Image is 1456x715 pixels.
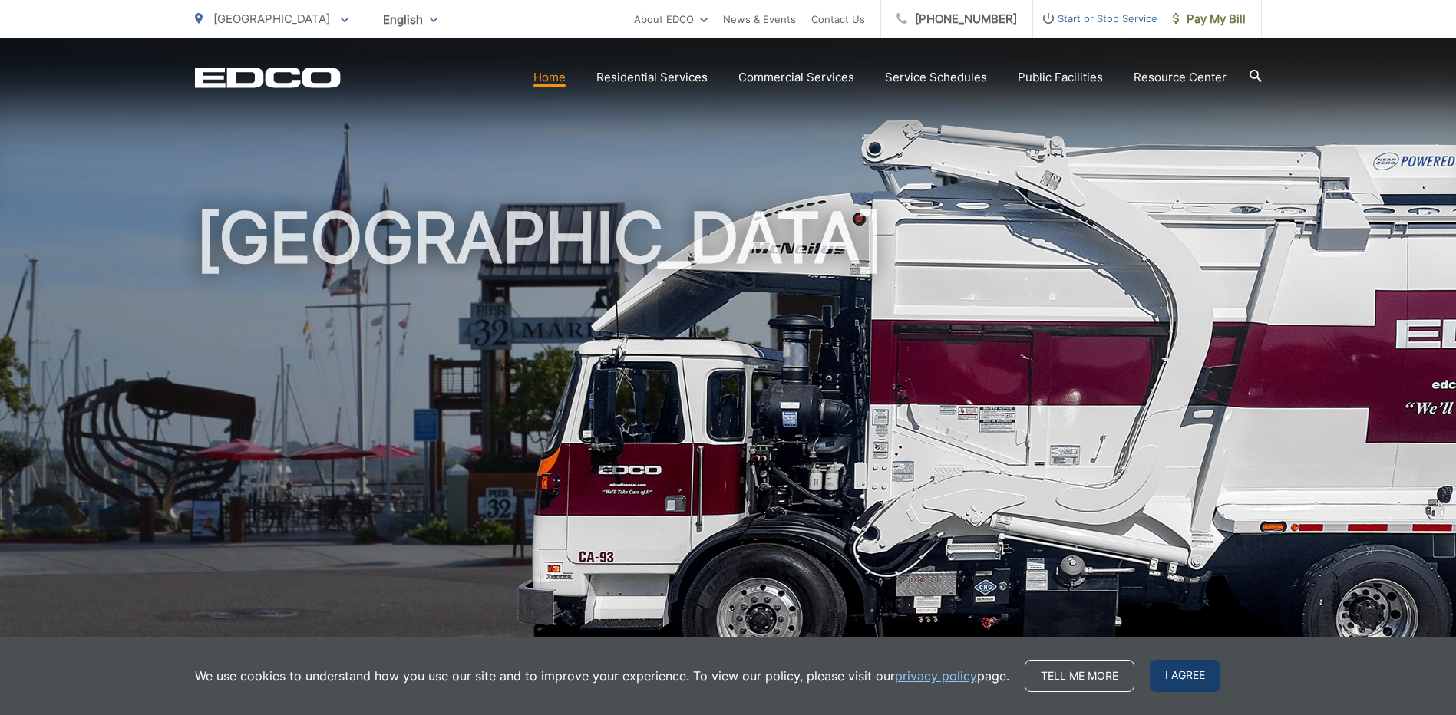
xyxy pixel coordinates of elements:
h1: [GEOGRAPHIC_DATA] [195,199,1262,685]
a: EDCD logo. Return to the homepage. [195,67,341,88]
a: Resource Center [1134,68,1227,87]
a: Tell me more [1025,660,1134,692]
span: [GEOGRAPHIC_DATA] [213,12,330,26]
span: I agree [1150,660,1220,692]
a: Residential Services [596,68,708,87]
a: Service Schedules [885,68,987,87]
a: News & Events [723,10,796,28]
a: privacy policy [895,667,977,685]
span: English [371,6,449,33]
a: Contact Us [811,10,865,28]
a: About EDCO [634,10,708,28]
span: Pay My Bill [1173,10,1246,28]
a: Public Facilities [1018,68,1103,87]
a: Commercial Services [738,68,854,87]
p: We use cookies to understand how you use our site and to improve your experience. To view our pol... [195,667,1009,685]
a: Home [533,68,566,87]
